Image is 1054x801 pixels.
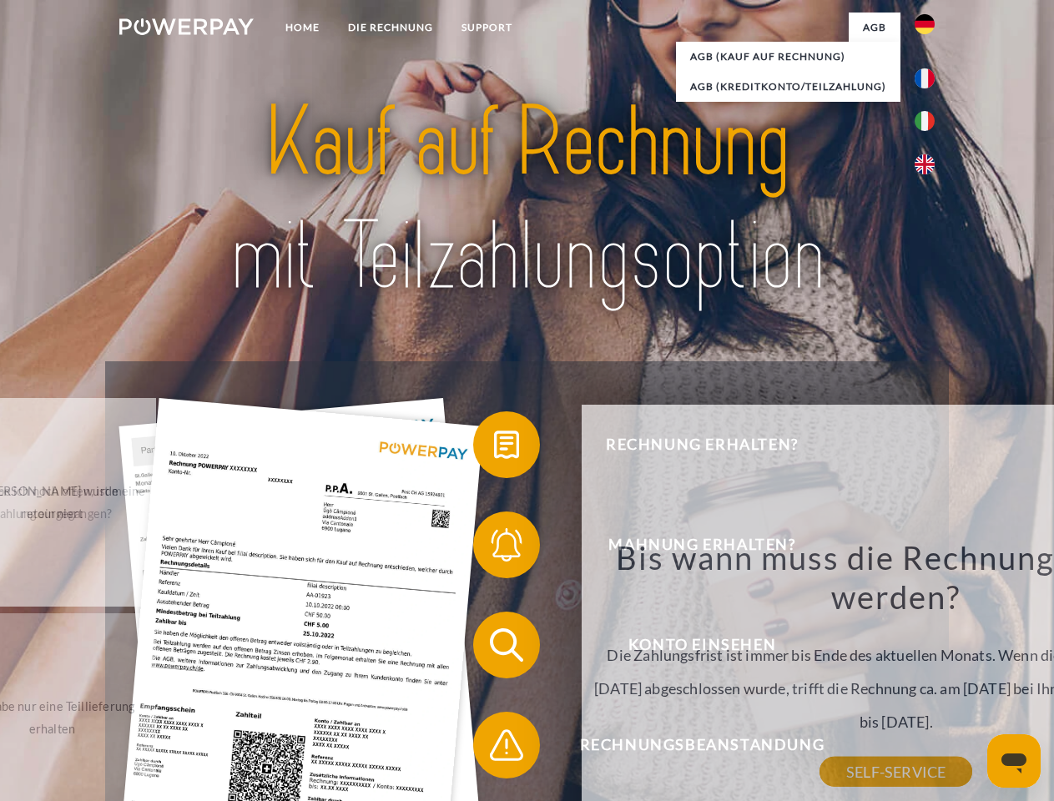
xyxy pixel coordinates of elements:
a: Home [271,13,334,43]
button: Rechnung erhalten? [473,411,907,478]
img: it [915,111,935,131]
img: en [915,154,935,174]
a: SELF-SERVICE [819,757,972,787]
img: qb_warning.svg [486,724,527,766]
a: agb [849,13,900,43]
a: AGB (Kreditkonto/Teilzahlung) [676,72,900,102]
iframe: Schaltfläche zum Öffnen des Messaging-Fensters [987,734,1041,788]
a: AGB (Kauf auf Rechnung) [676,42,900,72]
a: SUPPORT [447,13,527,43]
button: Konto einsehen [473,612,907,678]
img: fr [915,68,935,88]
img: qb_bill.svg [486,424,527,466]
img: qb_search.svg [486,624,527,666]
img: logo-powerpay-white.svg [119,18,254,35]
a: DIE RECHNUNG [334,13,447,43]
img: title-powerpay_de.svg [159,80,895,320]
img: de [915,14,935,34]
button: Mahnung erhalten? [473,511,907,578]
img: qb_bell.svg [486,524,527,566]
button: Rechnungsbeanstandung [473,712,907,778]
